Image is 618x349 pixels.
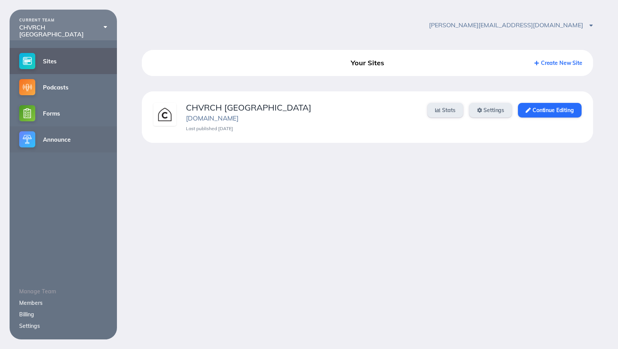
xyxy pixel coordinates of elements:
div: Last published [DATE] [186,126,418,131]
img: sites-small@2x.png [19,53,35,69]
div: CURRENT TEAM [19,18,107,23]
a: Announce [10,126,117,152]
img: podcasts-small@2x.png [19,79,35,95]
a: Members [19,299,43,306]
img: wzsppounzogjtdni.png [153,103,176,126]
span: Manage Team [19,288,56,295]
a: Settings [469,103,512,117]
a: Forms [10,100,117,126]
a: Settings [19,323,40,329]
div: CHVRCH [GEOGRAPHIC_DATA] [19,24,107,38]
img: forms-small@2x.png [19,105,35,121]
div: Your Sites [296,56,439,70]
a: Podcasts [10,74,117,100]
a: Stats [427,103,463,117]
div: CHVRCH [GEOGRAPHIC_DATA] [186,103,418,112]
span: [PERSON_NAME][EMAIL_ADDRESS][DOMAIN_NAME] [429,21,593,29]
img: announce-small@2x.png [19,131,35,147]
a: Billing [19,311,34,318]
a: Create New Site [534,60,582,66]
a: Sites [10,48,117,74]
a: Continue Editing [518,103,581,117]
a: [DOMAIN_NAME] [186,114,238,122]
